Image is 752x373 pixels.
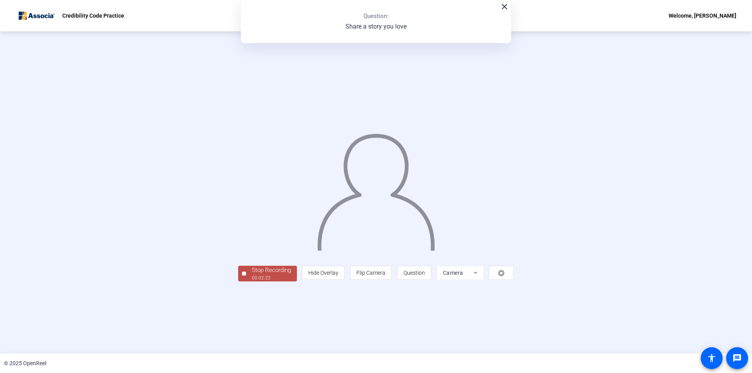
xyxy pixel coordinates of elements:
[707,353,716,363] mat-icon: accessibility
[62,11,124,20] p: Credibility Code Practice
[252,266,291,275] div: Stop Recording
[252,274,291,281] div: 00:02:22
[397,266,431,280] button: Question
[403,270,425,276] span: Question
[345,22,407,31] p: Share a story you love
[302,266,345,280] button: Hide Overlay
[308,270,338,276] span: Hide Overlay
[16,8,58,23] img: OpenReel logo
[500,2,509,11] mat-icon: close
[356,270,385,276] span: Flip Camera
[669,11,736,20] div: Welcome, [PERSON_NAME]
[316,126,436,250] img: overlay
[363,12,389,21] p: Question:
[350,266,392,280] button: Flip Camera
[732,353,742,363] mat-icon: message
[238,266,297,282] button: Stop Recording00:02:22
[4,359,46,368] div: © 2025 OpenReel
